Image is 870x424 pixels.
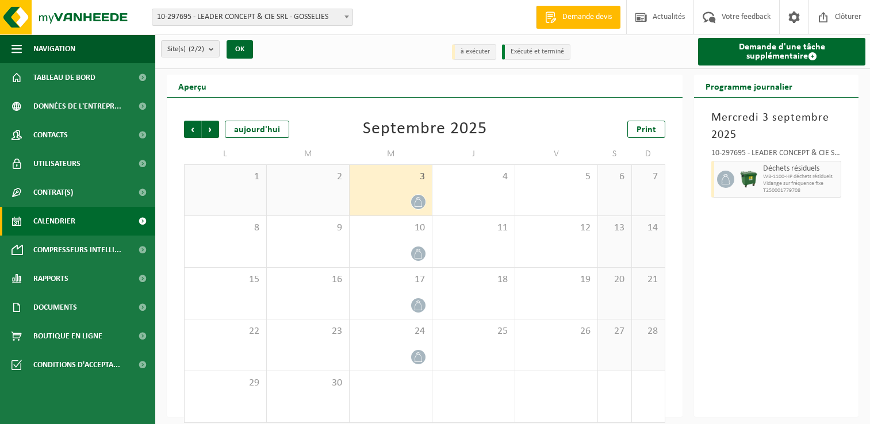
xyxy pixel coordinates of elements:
[190,273,260,286] span: 15
[638,273,660,286] span: 21
[184,144,267,164] td: L
[438,222,509,234] span: 11
[740,171,757,188] img: WB-1100-HPE-GN-01
[521,325,592,338] span: 26
[763,164,838,174] span: Déchets résiduels
[202,121,219,138] span: Suivant
[33,264,68,293] span: Rapports
[189,45,204,53] count: (2/2)
[627,121,665,138] a: Print
[711,149,841,161] div: 10-297695 - LEADER CONCEPT & CIE SRL - GOSSELIES
[598,144,632,164] td: S
[521,222,592,234] span: 12
[763,187,838,194] span: T250001779708
[33,121,68,149] span: Contacts
[267,144,350,164] td: M
[502,44,570,60] li: Exécuté et terminé
[227,40,253,59] button: OK
[33,63,95,92] span: Tableau de bord
[638,171,660,183] span: 7
[632,144,666,164] td: D
[432,144,515,164] td: J
[190,377,260,390] span: 29
[638,222,660,234] span: 14
[33,92,121,121] span: Données de l'entrepr...
[225,121,289,138] div: aujourd'hui
[521,273,592,286] span: 19
[638,325,660,338] span: 28
[604,325,626,338] span: 27
[190,171,260,183] span: 1
[438,171,509,183] span: 4
[33,350,120,379] span: Conditions d'accepta...
[604,273,626,286] span: 20
[363,121,487,138] div: Septembre 2025
[161,40,220,57] button: Site(s)(2/2)
[637,125,656,134] span: Print
[184,121,201,138] span: Précédent
[273,377,343,390] span: 30
[273,222,343,234] span: 9
[273,273,343,286] span: 16
[763,180,838,187] span: Vidange sur fréquence fixe
[355,273,426,286] span: 17
[604,171,626,183] span: 6
[33,293,77,322] span: Documents
[536,6,620,29] a: Demande devis
[33,236,121,264] span: Compresseurs intelli...
[515,144,598,164] td: V
[438,273,509,286] span: 18
[521,171,592,183] span: 5
[152,9,353,26] span: 10-297695 - LEADER CONCEPT & CIE SRL - GOSSELIES
[452,44,496,60] li: à exécuter
[33,34,75,63] span: Navigation
[698,38,865,65] a: Demande d'une tâche supplémentaire
[711,109,841,144] h3: Mercredi 3 septembre 2025
[190,325,260,338] span: 22
[33,322,102,350] span: Boutique en ligne
[33,149,81,178] span: Utilisateurs
[355,325,426,338] span: 24
[167,75,218,97] h2: Aperçu
[763,174,838,180] span: WB-1100-HP déchets résiduels
[559,11,615,23] span: Demande devis
[438,325,509,338] span: 25
[33,207,75,236] span: Calendrier
[355,222,426,234] span: 10
[355,171,426,183] span: 3
[273,325,343,338] span: 23
[167,41,204,58] span: Site(s)
[350,144,432,164] td: M
[152,9,352,25] span: 10-297695 - LEADER CONCEPT & CIE SRL - GOSSELIES
[694,75,804,97] h2: Programme journalier
[273,171,343,183] span: 2
[33,178,73,207] span: Contrat(s)
[190,222,260,234] span: 8
[604,222,626,234] span: 13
